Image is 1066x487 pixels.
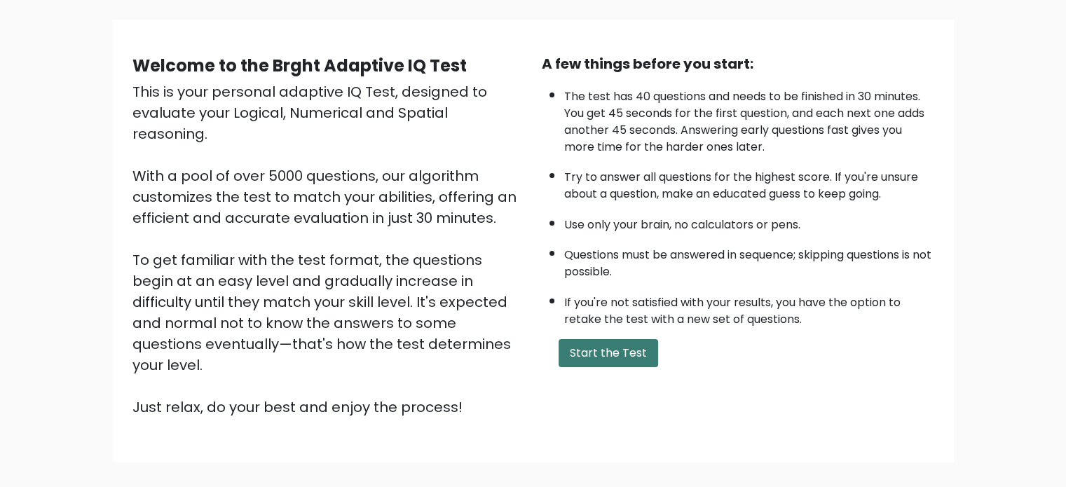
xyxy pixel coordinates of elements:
[542,53,934,74] div: A few things before you start:
[564,287,934,328] li: If you're not satisfied with your results, you have the option to retake the test with a new set ...
[559,339,658,367] button: Start the Test
[132,54,467,77] b: Welcome to the Brght Adaptive IQ Test
[564,81,934,156] li: The test has 40 questions and needs to be finished in 30 minutes. You get 45 seconds for the firs...
[564,210,934,233] li: Use only your brain, no calculators or pens.
[564,162,934,203] li: Try to answer all questions for the highest score. If you're unsure about a question, make an edu...
[564,240,934,280] li: Questions must be answered in sequence; skipping questions is not possible.
[132,81,525,418] div: This is your personal adaptive IQ Test, designed to evaluate your Logical, Numerical and Spatial ...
